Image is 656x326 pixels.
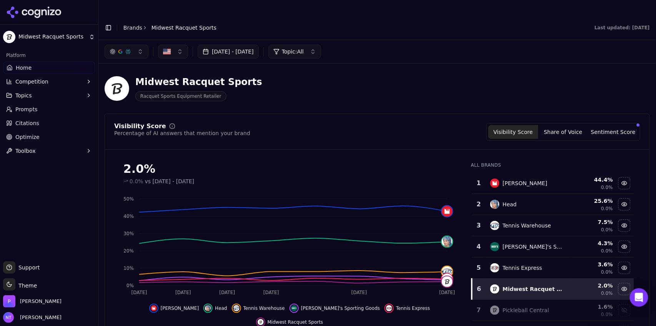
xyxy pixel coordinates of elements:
img: Midwest Racquet Sports [3,31,15,43]
div: Platform [3,49,95,62]
span: Theme [15,283,37,289]
div: 1.6 % [571,303,613,311]
button: Hide tennis express data [385,304,430,313]
tspan: 20% [123,248,134,254]
img: tennis warehouse [233,305,240,311]
button: Share of Voice [538,125,588,139]
div: 4.3 % [571,239,613,247]
button: Hide head data [618,198,631,211]
button: Open organization switcher [3,295,62,308]
span: Perrill [20,298,62,305]
tr: 2headHead25.6%0.0%Hide head data [472,194,634,215]
button: [DATE] - [DATE] [198,45,259,59]
tr: 5tennis expressTennis Express3.6%0.0%Hide tennis express data [472,257,634,279]
span: [PERSON_NAME]'s Sporting Goods [301,305,380,311]
button: Hide midwest racquet sports data [618,283,631,295]
img: US [163,48,171,55]
button: Show pickleball central data [618,304,631,316]
span: 0.0% [601,248,613,254]
span: 0.0% [601,269,613,275]
tspan: 50% [123,196,134,202]
a: Optimize [3,131,95,143]
span: Midwest Racquet Sports [18,33,86,40]
span: [PERSON_NAME] [17,314,62,321]
button: Competition [3,75,95,88]
button: Topics [3,89,95,102]
div: 2.0 % [571,282,613,289]
img: tennis express [490,263,499,273]
a: Home [3,62,95,74]
img: Midwest Racquet Sports [105,76,129,101]
span: Competition [15,78,48,85]
div: Percentage of AI answers that mention your brand [114,129,250,137]
button: Hide wilson data [618,177,631,189]
tr: 6midwest racquet sportsMidwest Racquet Sports2.0%0.0%Hide midwest racquet sports data [472,279,634,300]
img: Nate Tower [3,312,14,323]
img: midwest racquet sports [442,276,453,287]
span: Toolbox [15,147,36,155]
div: 44.4 % [571,176,613,184]
button: Hide tennis warehouse data [618,219,631,232]
span: Citations [15,119,39,127]
span: Topic: All [282,48,304,55]
img: tennis express [442,274,453,284]
div: 5 [475,263,483,273]
img: tennis express [386,305,392,311]
img: head [442,236,453,247]
button: Visibility Score [488,125,538,139]
img: wilson [442,206,453,217]
span: 0.0% [601,311,613,318]
span: 0.0% [130,177,143,185]
button: Hide wilson data [149,304,199,313]
tspan: [DATE] [175,290,191,296]
button: Toolbox [3,145,95,157]
img: head [490,200,499,209]
tspan: 30% [123,231,134,236]
tr: 3tennis warehouseTennis Warehouse7.5%0.0%Hide tennis warehouse data [472,215,634,236]
span: Optimize [15,133,40,141]
button: Hide dick's sporting goods data [618,241,631,253]
span: Tennis Express [396,305,430,311]
a: Citations [3,117,95,129]
span: [PERSON_NAME] [161,305,199,311]
tr: 4dick's sporting goods[PERSON_NAME]'s Sporting Goods4.3%0.0%Hide dick's sporting goods data [472,236,634,257]
div: Open Intercom Messenger [630,288,648,307]
div: 2.0% [123,162,456,176]
tr: 1wilson[PERSON_NAME]44.4%0.0%Hide wilson data [472,173,634,194]
span: Support [15,264,40,271]
div: 25.6 % [571,197,613,205]
span: 0.0% [601,184,613,191]
div: 3 [475,221,483,230]
button: Hide head data [203,304,227,313]
tspan: [DATE] [351,290,367,296]
tspan: 0% [127,283,134,288]
div: Tennis Express [503,264,542,272]
img: wilson [151,305,157,311]
div: 2 [475,200,483,209]
button: Hide tennis warehouse data [232,304,285,313]
nav: breadcrumb [123,24,216,32]
img: tennis warehouse [490,221,499,230]
span: Racquet Sports Equipment Retailer [135,91,226,101]
div: 7 [475,306,483,315]
button: Sentiment Score [588,125,638,139]
span: Midwest Racquet Sports [152,24,216,32]
div: Head [503,201,517,208]
tspan: [DATE] [132,290,147,296]
img: pickleball central [490,306,499,315]
div: Last updated: [DATE] [594,25,650,31]
div: Pickleball Central [503,306,549,314]
div: 1 [475,179,483,188]
div: Midwest Racquet Sports [135,76,262,88]
tspan: [DATE] [263,290,279,296]
div: [PERSON_NAME] [503,179,547,187]
img: midwest racquet sports [258,319,264,325]
img: dick's sporting goods [490,242,499,251]
img: midwest racquet sports [490,284,499,294]
span: 0.0% [601,206,613,212]
img: dick's sporting goods [291,305,297,311]
img: head [205,305,211,311]
span: Home [16,64,32,72]
span: 0.0% [601,227,613,233]
div: Tennis Warehouse [503,222,551,229]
